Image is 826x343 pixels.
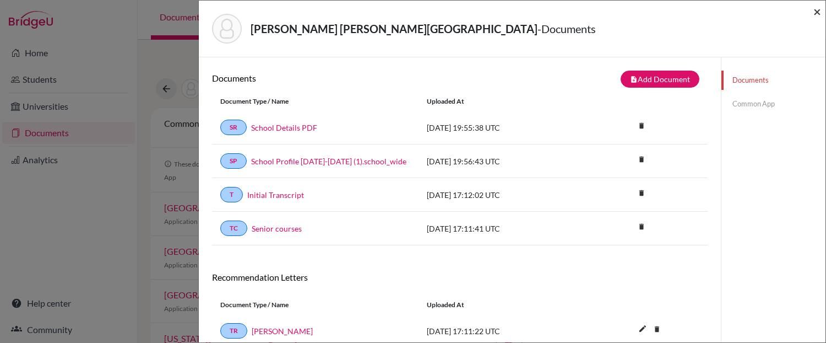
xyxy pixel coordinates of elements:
button: edit [633,321,652,338]
strong: [PERSON_NAME] [PERSON_NAME][GEOGRAPHIC_DATA] [251,22,537,35]
a: delete [633,119,650,134]
a: Documents [721,71,825,90]
button: note_addAdd Document [621,71,699,88]
i: note_add [630,76,638,83]
a: delete [633,153,650,168]
i: delete [633,218,650,235]
i: delete [633,185,650,201]
div: [DATE] 17:12:02 UTC [419,189,584,201]
a: Senior courses [252,223,302,234]
a: delete [633,220,650,235]
i: delete [649,321,665,337]
a: Common App [721,94,825,114]
h6: Recommendation Letters [212,272,708,282]
div: Document Type / Name [212,300,419,310]
a: T [220,187,243,202]
div: Uploaded at [419,300,584,310]
i: delete [633,151,650,168]
a: delete [649,323,665,337]
div: Document Type / Name [212,97,419,106]
button: Close [813,5,821,18]
a: School Details PDF [251,122,317,133]
i: delete [633,117,650,134]
a: SP [220,153,247,169]
i: edit [634,320,651,337]
a: delete [633,186,650,201]
div: [DATE] 17:11:41 UTC [419,223,584,234]
a: TC [220,221,247,236]
a: [PERSON_NAME] [252,325,313,337]
div: [DATE] 19:55:38 UTC [419,122,584,133]
div: [DATE] 19:56:43 UTC [419,156,584,167]
a: SR [220,120,247,135]
span: × [813,3,821,19]
h6: Documents [212,73,460,83]
a: TR [220,323,247,339]
div: Uploaded at [419,97,584,106]
span: - Documents [537,22,596,35]
a: Initial Transcript [247,189,304,201]
span: [DATE] 17:11:22 UTC [427,326,500,336]
a: School Profile [DATE]-[DATE] (1).school_wide [251,156,406,167]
